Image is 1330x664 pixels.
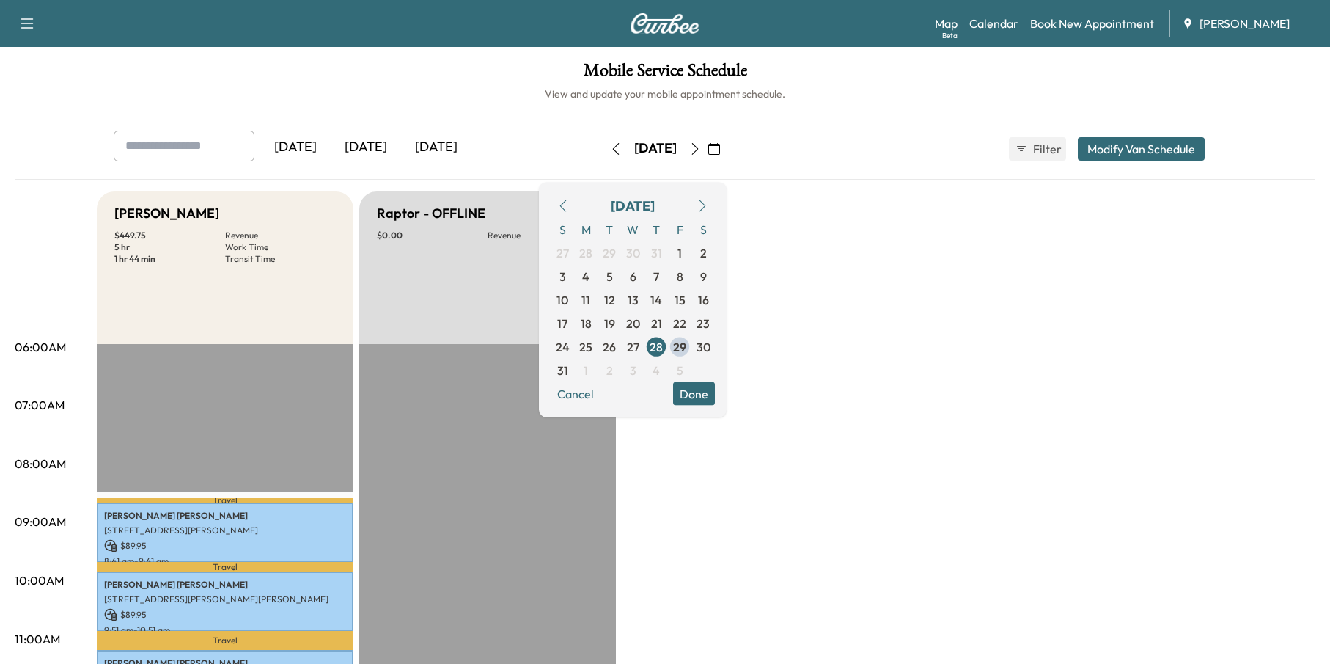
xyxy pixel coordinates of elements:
[581,291,590,308] span: 11
[104,624,346,636] p: 9:51 am - 10:51 am
[114,203,219,224] h5: [PERSON_NAME]
[651,314,662,332] span: 21
[651,244,662,261] span: 31
[114,253,225,265] p: 1 hr 44 min
[114,230,225,241] p: $ 449.75
[331,131,401,164] div: [DATE]
[97,631,353,650] p: Travel
[627,338,639,355] span: 27
[942,30,958,41] div: Beta
[377,230,488,241] p: $ 0.00
[114,241,225,253] p: 5 hr
[1078,137,1205,161] button: Modify Van Schedule
[556,244,569,261] span: 27
[579,338,592,355] span: 25
[634,139,677,158] div: [DATE]
[104,525,346,536] p: [STREET_ADDRESS][PERSON_NAME]
[559,267,566,285] span: 3
[621,217,644,241] span: W
[556,291,568,308] span: 10
[603,338,616,355] span: 26
[604,291,615,308] span: 12
[15,572,64,589] p: 10:00AM
[630,361,636,379] span: 3
[673,382,715,405] button: Done
[677,267,683,285] span: 8
[584,361,588,379] span: 1
[628,291,639,308] span: 13
[698,291,709,308] span: 16
[579,244,592,261] span: 28
[653,267,659,285] span: 7
[15,338,66,356] p: 06:00AM
[650,291,662,308] span: 14
[97,562,353,572] p: Travel
[15,513,66,530] p: 09:00AM
[104,539,346,552] p: $ 89.95
[225,253,336,265] p: Transit Time
[1199,15,1290,32] span: [PERSON_NAME]
[582,267,589,285] span: 4
[556,338,570,355] span: 24
[677,244,682,261] span: 1
[697,338,710,355] span: 30
[15,630,60,648] p: 11:00AM
[377,203,485,224] h5: Raptor - OFFLINE
[675,291,686,308] span: 15
[653,361,660,379] span: 4
[598,217,621,241] span: T
[606,361,613,379] span: 2
[700,244,707,261] span: 2
[626,244,640,261] span: 30
[225,230,336,241] p: Revenue
[630,13,700,34] img: Curbee Logo
[97,498,353,503] p: Travel
[673,314,686,332] span: 22
[104,579,346,591] p: [PERSON_NAME] [PERSON_NAME]
[644,217,668,241] span: T
[15,62,1315,87] h1: Mobile Service Schedule
[606,267,613,285] span: 5
[581,314,592,332] span: 18
[104,594,346,605] p: [STREET_ADDRESS][PERSON_NAME][PERSON_NAME]
[260,131,331,164] div: [DATE]
[603,244,616,261] span: 29
[611,195,655,216] div: [DATE]
[15,87,1315,101] h6: View and update your mobile appointment schedule.
[969,15,1018,32] a: Calendar
[574,217,598,241] span: M
[1033,140,1059,158] span: Filter
[935,15,958,32] a: MapBeta
[650,338,663,355] span: 28
[1009,137,1066,161] button: Filter
[1030,15,1154,32] a: Book New Appointment
[668,217,691,241] span: F
[551,217,574,241] span: S
[626,314,640,332] span: 20
[700,267,707,285] span: 9
[551,382,600,405] button: Cancel
[401,131,471,164] div: [DATE]
[557,361,568,379] span: 31
[488,230,598,241] p: Revenue
[673,338,686,355] span: 29
[15,396,65,414] p: 07:00AM
[104,555,346,567] p: 8:41 am - 9:41 am
[557,314,567,332] span: 17
[677,361,683,379] span: 5
[104,608,346,621] p: $ 89.95
[225,241,336,253] p: Work Time
[630,267,636,285] span: 6
[15,455,66,473] p: 08:00AM
[604,314,615,332] span: 19
[691,217,715,241] span: S
[697,314,710,332] span: 23
[104,510,346,522] p: [PERSON_NAME] [PERSON_NAME]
